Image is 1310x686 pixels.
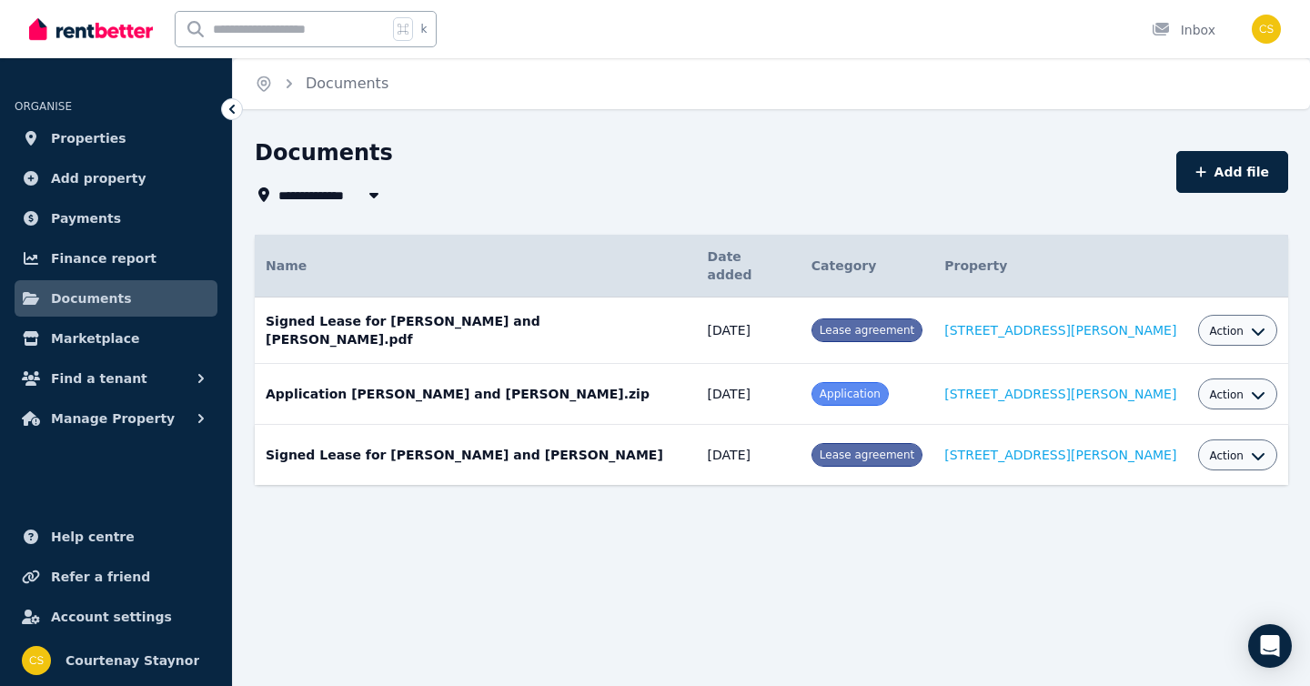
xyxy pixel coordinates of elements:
[51,606,172,628] span: Account settings
[820,324,914,337] span: Lease agreement
[15,360,217,397] button: Find a tenant
[933,235,1187,298] th: Property
[29,15,153,43] img: RentBetter
[15,599,217,635] a: Account settings
[1209,324,1265,338] button: Action
[51,526,135,548] span: Help centre
[697,298,801,364] td: [DATE]
[51,207,121,229] span: Payments
[306,75,388,92] a: Documents
[51,566,150,588] span: Refer a friend
[51,368,147,389] span: Find a tenant
[22,646,51,675] img: Courtenay Staynor
[1209,388,1244,402] span: Action
[697,235,801,298] th: Date added
[51,288,132,309] span: Documents
[51,167,146,189] span: Add property
[255,364,697,425] td: Application [PERSON_NAME] and [PERSON_NAME].zip
[15,200,217,237] a: Payments
[1252,15,1281,44] img: Courtenay Staynor
[697,425,801,486] td: [DATE]
[15,320,217,357] a: Marketplace
[420,22,427,36] span: k
[65,650,199,671] span: Courtenay Staynor
[255,138,393,167] h1: Documents
[944,448,1176,462] a: [STREET_ADDRESS][PERSON_NAME]
[51,408,175,429] span: Manage Property
[944,323,1176,338] a: [STREET_ADDRESS][PERSON_NAME]
[1209,324,1244,338] span: Action
[1248,624,1292,668] div: Open Intercom Messenger
[15,280,217,317] a: Documents
[233,58,410,109] nav: Breadcrumb
[15,519,217,555] a: Help centre
[255,425,697,486] td: Signed Lease for [PERSON_NAME] and [PERSON_NAME]
[1176,151,1288,193] button: Add file
[255,298,697,364] td: Signed Lease for [PERSON_NAME] and [PERSON_NAME].pdf
[1209,388,1265,402] button: Action
[1209,449,1244,463] span: Action
[697,364,801,425] td: [DATE]
[820,449,914,461] span: Lease agreement
[51,247,156,269] span: Finance report
[15,559,217,595] a: Refer a friend
[801,235,933,298] th: Category
[15,240,217,277] a: Finance report
[15,400,217,437] button: Manage Property
[944,387,1176,401] a: [STREET_ADDRESS][PERSON_NAME]
[1209,449,1265,463] button: Action
[266,258,307,273] span: Name
[15,100,72,113] span: ORGANISE
[820,388,881,400] span: Application
[15,160,217,197] a: Add property
[15,120,217,156] a: Properties
[51,127,126,149] span: Properties
[1152,21,1215,39] div: Inbox
[51,328,139,349] span: Marketplace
